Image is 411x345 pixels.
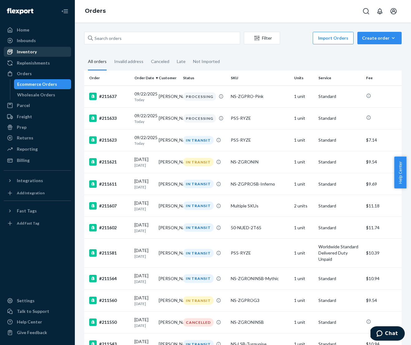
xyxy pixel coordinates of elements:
div: Invalid address [114,53,143,70]
th: Units [292,70,316,85]
button: Help Center [394,157,406,188]
td: $7.14 [364,129,402,151]
div: Not Imported [193,53,220,70]
div: IN TRANSIT [183,296,214,305]
div: Returns [17,135,33,141]
div: Customer [159,75,178,80]
div: 09/22/2025 [134,134,154,146]
td: 1 unit [292,107,316,129]
th: Fee [364,70,402,85]
div: #211607 [89,202,129,210]
div: Home [17,27,29,33]
td: $10.94 [364,268,402,289]
p: Today [134,141,154,146]
p: [DATE] [134,254,154,259]
div: Settings [17,298,35,304]
button: Fast Tags [4,206,71,216]
p: Standard [318,297,361,304]
a: Orders [85,7,106,14]
div: Add Integration [17,190,45,196]
img: Flexport logo [7,8,33,14]
td: Multiple SKUs [228,195,292,217]
p: Standard [318,275,361,282]
td: [PERSON_NAME] [156,239,181,268]
a: Freight [4,112,71,122]
div: NS-ZGPRO-Pink [231,93,289,100]
div: #211621 [89,158,129,166]
p: [DATE] [134,301,154,306]
div: IN TRANSIT [183,158,214,166]
div: [DATE] [134,295,154,306]
td: [PERSON_NAME] [156,85,181,107]
p: Standard [318,93,361,100]
a: Billing [4,155,71,165]
p: [DATE] [134,228,154,233]
button: Talk to Support [4,306,71,316]
a: Add Integration [4,188,71,198]
a: Reporting [4,144,71,154]
td: 1 unit [292,311,316,333]
div: Canceled [151,53,169,70]
div: CANCELLED [183,318,214,327]
div: Integrations [17,177,43,184]
div: Help Center [17,319,42,325]
button: Open Search Box [360,5,372,17]
p: Standard [318,181,361,187]
a: Ecommerce Orders [14,79,71,89]
td: [PERSON_NAME] [156,311,181,333]
div: Create order [362,35,397,41]
ol: breadcrumbs [80,2,111,20]
td: $10.39 [364,239,402,268]
div: #211623 [89,136,129,144]
div: PROCESSING [183,92,216,101]
div: IN TRANSIT [183,180,214,188]
a: Parcel [4,100,71,110]
div: 09/22/2025 [134,91,154,102]
div: #211611 [89,180,129,188]
th: Order [84,70,132,85]
div: IN TRANSIT [183,223,214,232]
td: 1 unit [292,268,316,289]
p: [DATE] [134,184,154,190]
td: 1 unit [292,129,316,151]
p: [DATE] [134,323,154,328]
div: #211633 [89,114,129,122]
button: Give Feedback [4,328,71,338]
div: #211560 [89,297,129,304]
td: 2 units [292,195,316,217]
div: [DATE] [134,247,154,259]
td: [PERSON_NAME] [156,217,181,239]
div: [DATE] [134,156,154,168]
div: Freight [17,114,32,120]
td: $9.54 [364,289,402,311]
div: NS-ZGPROG3 [231,297,289,304]
div: Inventory [17,49,37,55]
p: Today [134,97,154,102]
td: [PERSON_NAME] [156,195,181,217]
div: NS-ZGRONIN [231,159,289,165]
div: Add Fast Tag [17,221,39,226]
a: Home [4,25,71,35]
td: 1 unit [292,217,316,239]
a: Help Center [4,317,71,327]
div: [DATE] [134,317,154,328]
div: [DATE] [134,178,154,190]
p: Standard [318,225,361,231]
button: Filter [244,32,280,44]
input: Search orders [84,32,240,44]
th: SKU [228,70,292,85]
div: Fast Tags [17,208,37,214]
div: #211550 [89,318,129,326]
p: [DATE] [134,163,154,168]
td: 1 unit [292,173,316,195]
div: Reporting [17,146,38,152]
div: [DATE] [134,273,154,284]
a: Add Fast Tag [4,218,71,228]
div: PS5-RYZE [231,250,289,256]
td: [PERSON_NAME] [156,268,181,289]
td: 1 unit [292,85,316,107]
p: [DATE] [134,206,154,211]
div: NS-ZGRONINSB [231,319,289,325]
div: Parcel [17,102,30,109]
